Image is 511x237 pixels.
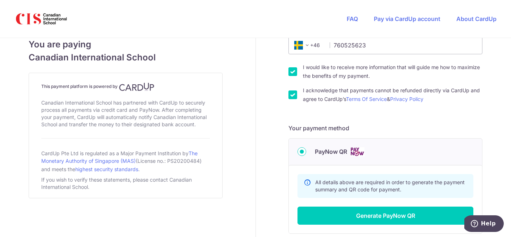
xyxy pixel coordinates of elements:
[41,82,210,91] h4: This payment platform is powered by
[75,166,138,172] a: highest security standards
[29,51,223,64] span: Canadian International School
[297,147,473,156] div: PayNow QR Cards logo
[294,41,312,50] span: +46
[292,41,325,50] span: +46
[315,179,465,192] span: All details above are required in order to generate the payment summary and QR code for payment.
[41,147,210,175] div: CardUp Pte Ltd is regulated as a Major Payment Institution by (License no.: PS20200484) and meets...
[303,63,482,80] label: I would like to receive more information that will guide me how to maximize the benefits of my pa...
[303,86,482,103] label: I acknowledge that payments cannot be refunded directly via CardUp and agree to CardUp’s &
[347,15,358,22] a: FAQ
[374,15,440,22] a: Pay via CardUp account
[119,82,155,91] img: CardUp
[390,96,423,102] a: Privacy Policy
[350,147,364,156] img: Cards logo
[464,215,504,233] iframe: Opens a widget where you can find more information
[288,124,482,132] h5: Your payment method
[41,175,210,192] div: If you wish to verify these statements, please contact Canadian International School.
[315,147,347,156] span: PayNow QR
[29,38,223,51] span: You are paying
[346,96,387,102] a: Terms Of Service
[41,98,210,130] div: Canadian International School has partnered with CardUp to securely process all payments via cred...
[297,207,473,225] button: Generate PayNow QR
[456,15,497,22] a: About CardUp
